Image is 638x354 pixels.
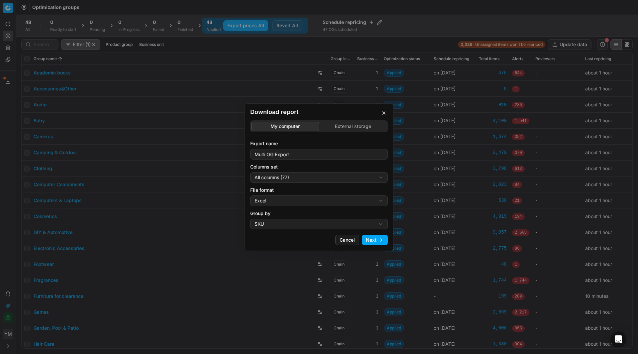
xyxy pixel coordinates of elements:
button: Cancel [335,235,359,245]
label: Group by [250,210,388,217]
button: Next [362,235,388,245]
label: Columns set [250,164,388,170]
label: File format [250,187,388,193]
button: My computer [251,121,319,131]
h2: Download report [250,109,388,115]
button: External storage [319,121,387,131]
label: Export name [250,140,388,147]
